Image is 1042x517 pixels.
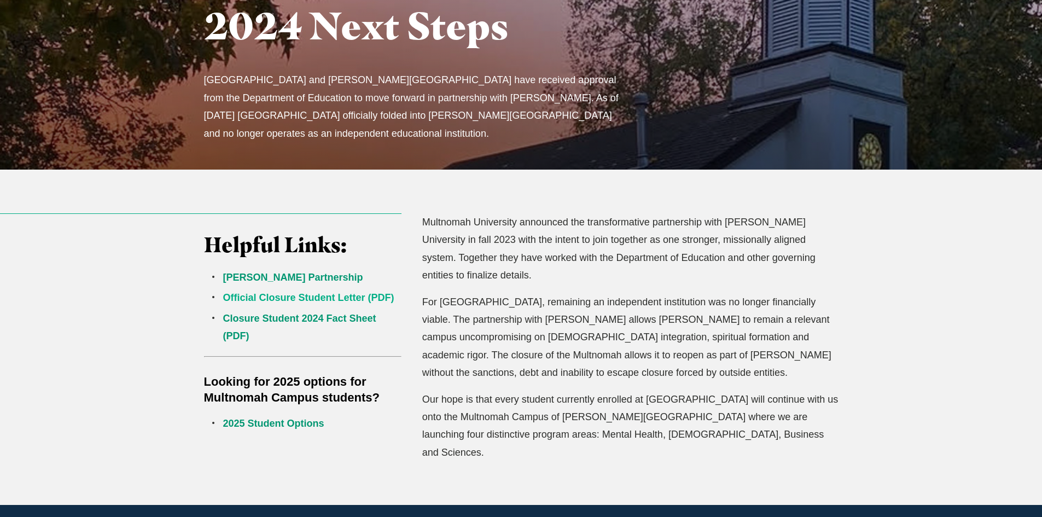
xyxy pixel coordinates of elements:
[422,391,839,462] p: Our hope is that every student currently enrolled at [GEOGRAPHIC_DATA] will continue with us onto...
[223,292,394,303] a: Official Closure Student Letter (PDF)
[204,374,402,406] h5: Looking for 2025 options for Multnomah Campus students?
[422,213,839,284] p: Multnomah University announced the transformative partnership with [PERSON_NAME] University in fa...
[204,233,402,258] h3: Helpful Links:
[223,418,324,429] a: 2025 Student Options
[223,272,363,283] a: [PERSON_NAME] Partnership
[204,71,627,142] p: [GEOGRAPHIC_DATA] and [PERSON_NAME][GEOGRAPHIC_DATA] have received approval from the Department o...
[223,313,376,341] a: Closure Student 2024 Fact Sheet (PDF)
[422,293,839,382] p: For [GEOGRAPHIC_DATA], remaining an independent institution was no longer financially viable. The...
